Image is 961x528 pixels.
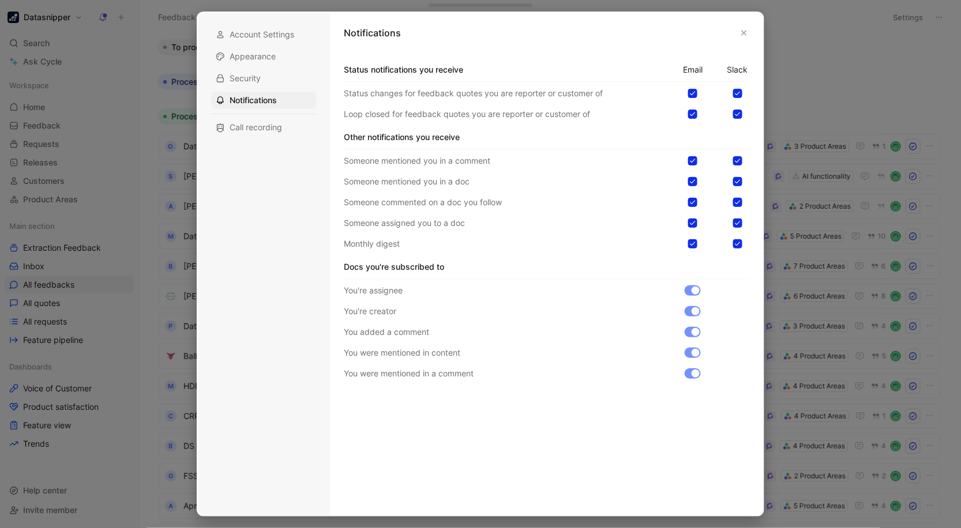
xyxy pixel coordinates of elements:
p: Loop closed for feedback quotes you are reporter or customer of [344,107,660,121]
div: Call recording [211,119,316,136]
p: Someone commented on a doc you follow [344,195,660,209]
h1: Status notifications you receive [344,63,660,77]
p: Someone assigned you to a doc [344,216,660,230]
p: You added a comment [344,325,660,339]
div: Security [211,70,316,87]
span: Call recording [230,122,282,133]
p: Someone mentioned you in a doc [344,175,660,188]
span: Security [230,73,261,84]
span: Account Settings [230,29,294,40]
h1: Other notifications you receive [344,130,660,144]
p: Monthly digest [344,237,660,251]
h1: Notifications [344,26,401,40]
div: Appearance [211,48,316,65]
p: Status changes for feedback quotes you are reporter or customer of [344,86,660,100]
h1: Docs you're subscribed to [344,260,660,274]
span: Appearance [230,51,276,62]
p: You were mentioned in content [344,346,660,360]
p: Someone mentioned you in a comment [344,154,660,168]
p: You were mentioned in a comment [344,367,660,380]
h2: SLACK [726,63,750,77]
h2: EMAIL [681,63,705,77]
div: Account Settings [211,26,316,43]
span: Notifications [230,95,277,106]
p: You're creator [344,304,660,318]
div: Notifications [211,92,316,109]
p: You're assignee [344,284,660,297]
